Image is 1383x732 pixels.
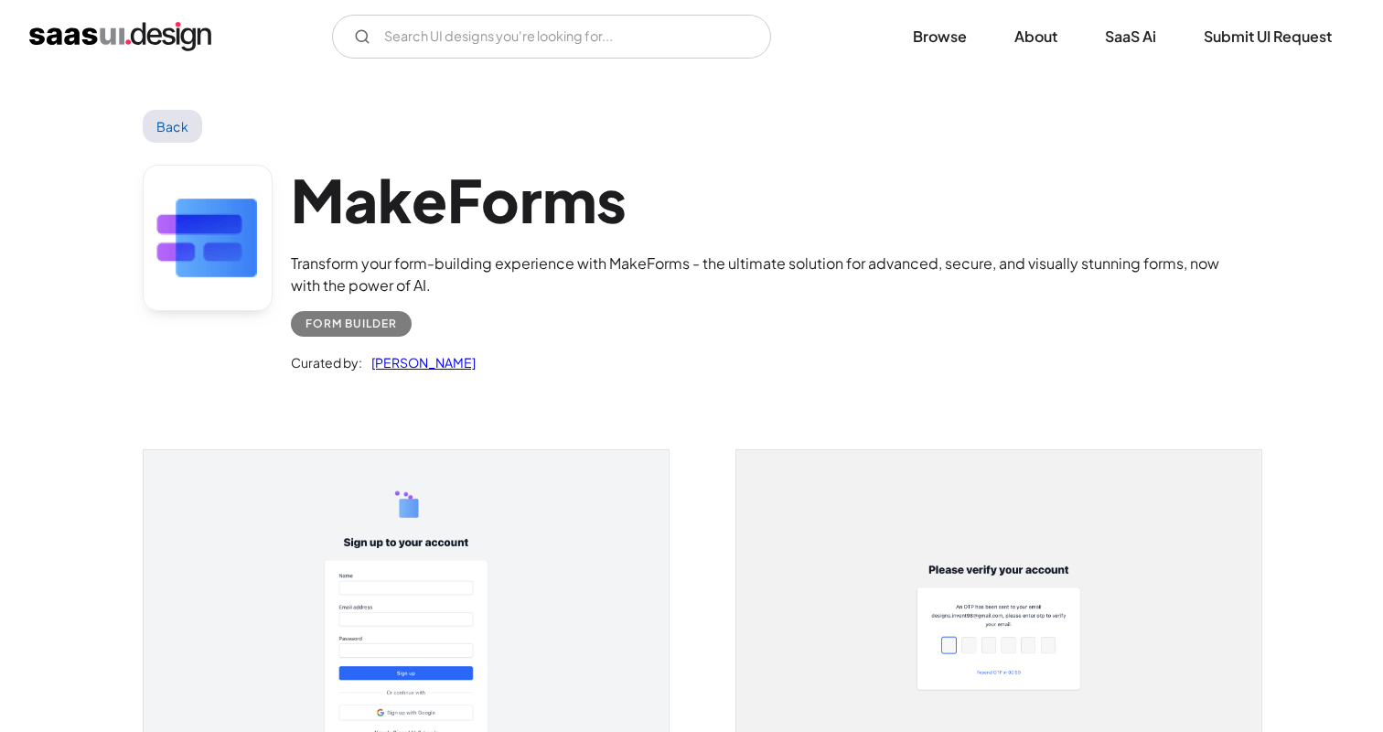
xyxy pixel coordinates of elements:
a: Submit UI Request [1182,16,1354,57]
div: Curated by: [291,351,362,373]
a: About [992,16,1079,57]
input: Search UI designs you're looking for... [332,15,771,59]
div: Form Builder [306,313,397,335]
a: Back [143,110,202,143]
form: Email Form [332,15,771,59]
a: Browse [891,16,989,57]
a: [PERSON_NAME] [362,351,476,373]
div: Transform your form-building experience with MakeForms - the ultimate solution for advanced, secu... [291,253,1240,296]
a: SaaS Ai [1083,16,1178,57]
a: home [29,22,211,51]
h1: MakeForms [291,165,1240,235]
